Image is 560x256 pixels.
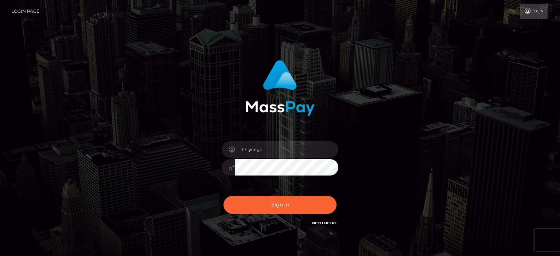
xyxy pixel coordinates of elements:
[245,60,315,116] img: MassPay Login
[223,196,337,214] button: Sign in
[312,221,337,225] a: Need Help?
[235,141,338,158] input: Username...
[11,4,39,19] a: Login Page
[520,4,548,19] a: Login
